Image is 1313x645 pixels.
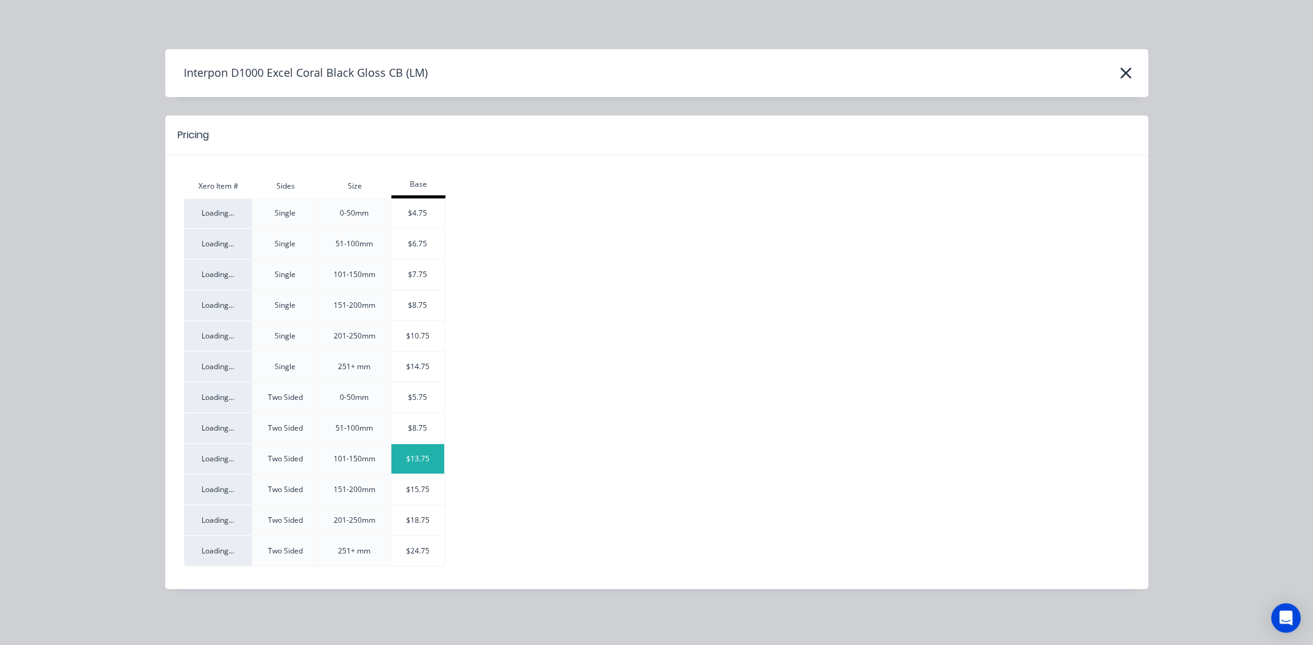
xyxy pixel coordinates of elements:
[319,238,390,249] div: 51-100mm
[253,269,318,280] div: Single
[253,423,318,434] div: Two Sided
[319,484,390,495] div: 151-200mm
[202,208,234,218] span: Loading...
[253,515,318,526] div: Two Sided
[253,361,318,372] div: Single
[319,545,390,557] div: 251+ mm
[319,330,390,342] div: 201-250mm
[319,361,390,372] div: 251+ mm
[253,300,318,311] div: Single
[391,238,444,249] div: $6.75
[202,361,234,372] span: Loading...
[391,392,444,403] div: $5.75
[253,484,318,495] div: Two Sided
[253,330,318,342] div: Single
[253,238,318,249] div: Single
[391,330,444,342] div: $10.75
[202,453,234,464] span: Loading...
[202,330,234,341] span: Loading...
[391,179,445,190] div: Base
[319,181,391,192] div: Size
[391,545,444,557] div: $24.75
[391,423,444,434] div: $8.75
[391,453,444,464] div: $13.75
[319,300,390,311] div: 151-200mm
[253,545,318,557] div: Two Sided
[202,269,234,279] span: Loading...
[319,453,390,464] div: 101-150mm
[178,128,209,143] div: Pricing
[202,392,234,402] span: Loading...
[391,361,444,372] div: $14.75
[319,515,390,526] div: 201-250mm
[253,181,319,192] div: Sides
[253,392,318,403] div: Two Sided
[319,423,390,434] div: 51-100mm
[202,515,234,525] span: Loading...
[253,453,318,464] div: Two Sided
[184,181,253,192] div: Xero Item #
[202,300,234,310] span: Loading...
[165,61,428,85] h4: Interpon D1000 Excel Coral Black Gloss CB (LM)
[202,484,234,495] span: Loading...
[391,484,444,495] div: $15.75
[1271,603,1301,633] div: Open Intercom Messenger
[202,545,234,556] span: Loading...
[253,208,318,219] div: Single
[391,300,444,311] div: $8.75
[319,392,390,403] div: 0-50mm
[202,238,234,249] span: Loading...
[391,208,444,219] div: $4.75
[391,515,444,526] div: $18.75
[202,423,234,433] span: Loading...
[319,269,390,280] div: 101-150mm
[319,208,390,219] div: 0-50mm
[391,269,444,280] div: $7.75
